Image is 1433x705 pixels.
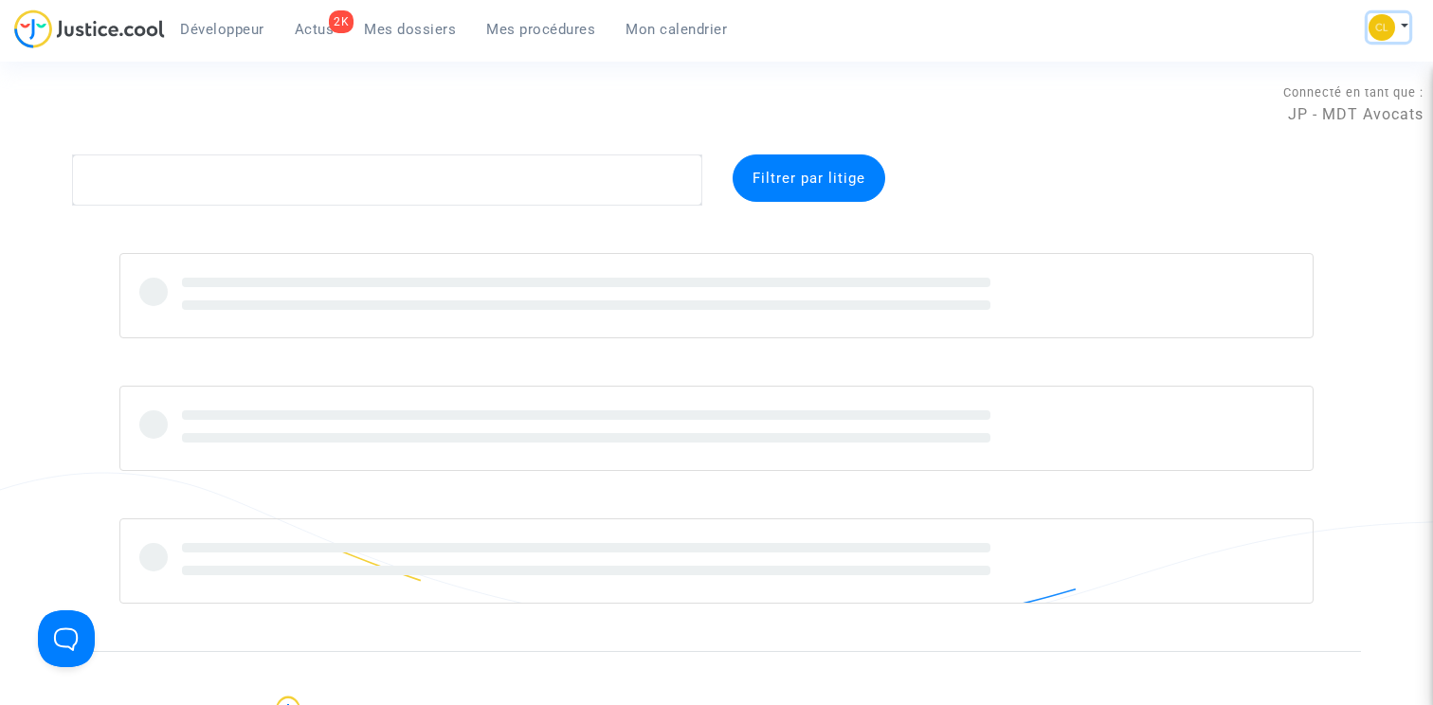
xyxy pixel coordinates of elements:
[295,21,335,38] span: Actus
[610,15,742,44] a: Mon calendrier
[626,21,727,38] span: Mon calendrier
[329,10,354,33] div: 2K
[471,15,610,44] a: Mes procédures
[349,15,471,44] a: Mes dossiers
[14,9,165,48] img: jc-logo.svg
[364,21,456,38] span: Mes dossiers
[1369,14,1395,41] img: f0b917ab549025eb3af43f3c4438ad5d
[1283,85,1424,99] span: Connecté en tant que :
[280,15,350,44] a: 2KActus
[486,21,595,38] span: Mes procédures
[165,15,280,44] a: Développeur
[753,170,865,187] span: Filtrer par litige
[38,610,95,667] iframe: Help Scout Beacon - Open
[180,21,264,38] span: Développeur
